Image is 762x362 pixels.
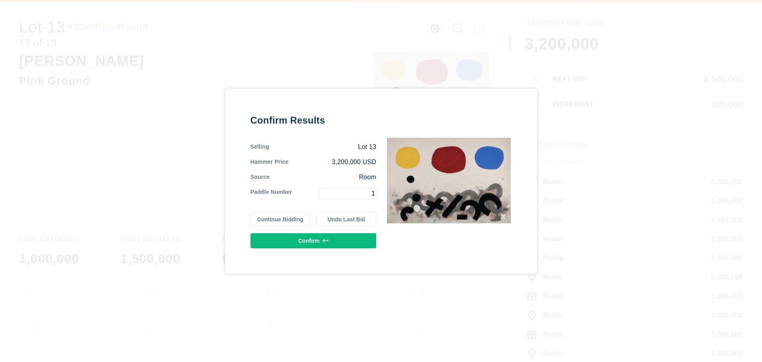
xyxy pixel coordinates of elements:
div: Room [269,173,376,182]
button: Confirm [250,233,376,248]
button: Continue Bidding [250,212,310,227]
div: Hammer Price [250,158,289,166]
div: Lot 13 [269,143,376,151]
div: Paddle Number [250,188,292,199]
div: 3,200,000 USD [289,158,376,166]
div: Source [250,173,270,182]
button: Undo Last Bid [316,212,376,227]
div: Confirm Results [250,114,376,127]
div: Selling [250,143,269,151]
